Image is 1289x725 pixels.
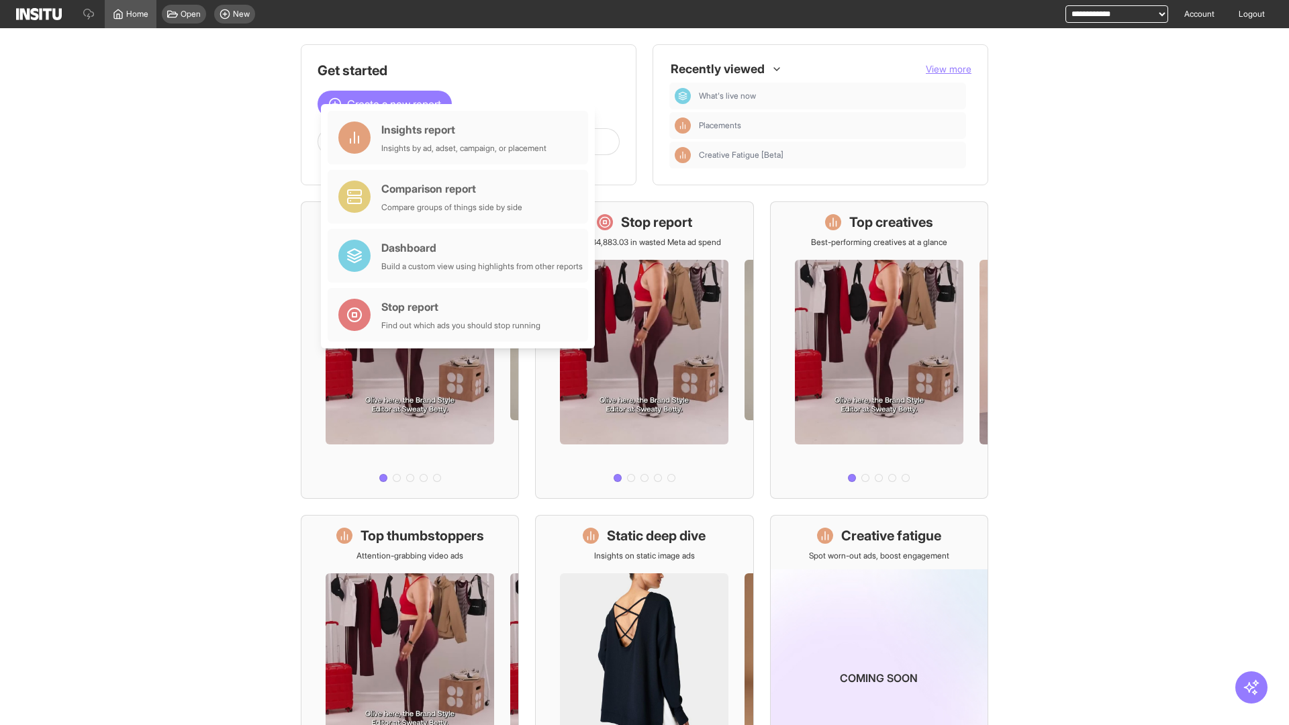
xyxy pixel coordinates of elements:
[699,120,741,131] span: Placements
[356,550,463,561] p: Attention-grabbing video ads
[926,63,971,75] span: View more
[318,91,452,117] button: Create a new report
[361,526,484,545] h1: Top thumbstoppers
[699,150,961,160] span: Creative Fatigue [Beta]
[126,9,148,19] span: Home
[675,147,691,163] div: Insights
[811,237,947,248] p: Best-performing creatives at a glance
[699,91,961,101] span: What's live now
[675,88,691,104] div: Dashboard
[318,61,620,80] h1: Get started
[347,96,441,112] span: Create a new report
[849,213,933,232] h1: Top creatives
[381,240,583,256] div: Dashboard
[233,9,250,19] span: New
[926,62,971,76] button: View more
[607,526,706,545] h1: Static deep dive
[381,320,540,331] div: Find out which ads you should stop running
[567,237,721,248] p: Save £34,883.03 in wasted Meta ad spend
[301,201,519,499] a: What's live nowSee all active ads instantly
[699,120,961,131] span: Placements
[621,213,692,232] h1: Stop report
[381,202,522,213] div: Compare groups of things side by side
[699,150,783,160] span: Creative Fatigue [Beta]
[594,550,695,561] p: Insights on static image ads
[535,201,753,499] a: Stop reportSave £34,883.03 in wasted Meta ad spend
[181,9,201,19] span: Open
[381,181,522,197] div: Comparison report
[699,91,756,101] span: What's live now
[675,117,691,134] div: Insights
[770,201,988,499] a: Top creativesBest-performing creatives at a glance
[381,299,540,315] div: Stop report
[381,122,546,138] div: Insights report
[16,8,62,20] img: Logo
[381,143,546,154] div: Insights by ad, adset, campaign, or placement
[381,261,583,272] div: Build a custom view using highlights from other reports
